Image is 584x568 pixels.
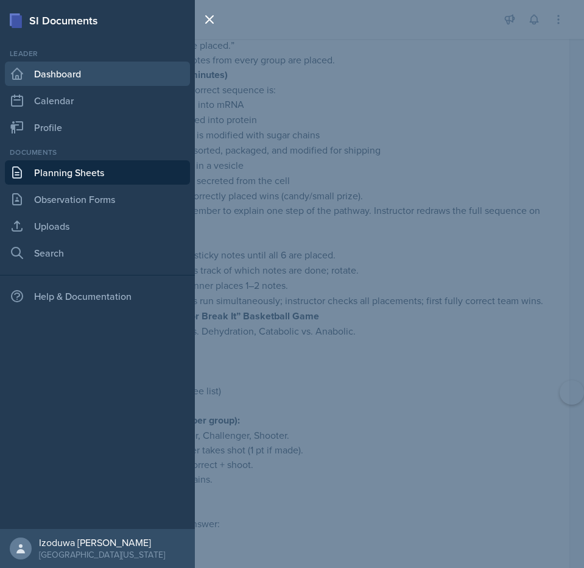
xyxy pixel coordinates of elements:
[39,536,165,548] div: Izoduwa [PERSON_NAME]
[5,48,190,59] div: Leader
[5,284,190,308] div: Help & Documentation
[5,88,190,113] a: Calendar
[5,241,190,265] a: Search
[5,147,190,158] div: Documents
[5,62,190,86] a: Dashboard
[5,160,190,185] a: Planning Sheets
[5,115,190,140] a: Profile
[5,187,190,211] a: Observation Forms
[39,548,165,561] div: [GEOGRAPHIC_DATA][US_STATE]
[5,214,190,238] a: Uploads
